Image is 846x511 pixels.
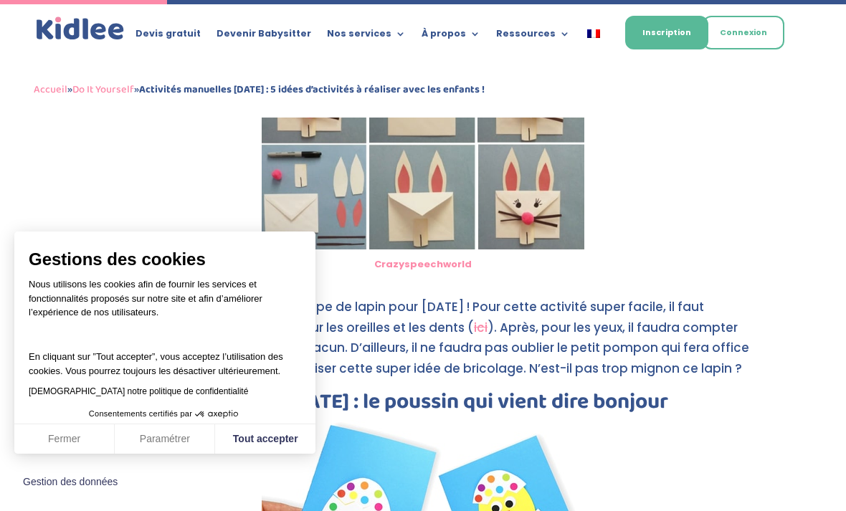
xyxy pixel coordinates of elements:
[93,297,753,392] p: Rien de plus original qu’une enveloppe de lapin pour [DATE] ! Pour cette activité super facile, i...
[262,39,584,250] img: Une enveloppe en forme de lapin
[136,29,201,44] a: Devis gratuit
[34,14,127,43] a: Kidlee Logo
[29,249,301,270] span: Gestions des cookies
[195,393,238,436] svg: Axeptio
[89,410,192,418] span: Consentements certifiés par
[34,14,127,43] img: logo_kidlee_bleu
[139,81,485,98] strong: Activités manuelles [DATE] : 5 idées d’activités à réaliser avec les enfants !
[115,424,215,454] button: Paramétrer
[474,319,488,336] a: ici
[34,81,67,98] a: Accueil
[327,29,406,44] a: Nos services
[217,29,311,44] a: Devenir Babysitter
[29,277,301,329] p: Nous utilisons les cookies afin de fournir les services et fonctionnalités proposés sur notre sit...
[496,29,570,44] a: Ressources
[215,424,315,454] button: Tout accepter
[29,386,248,396] a: [DEMOGRAPHIC_DATA] notre politique de confidentialité
[587,29,600,38] img: Français
[82,405,248,424] button: Consentements certifiés par
[14,424,115,454] button: Fermer
[29,336,301,378] p: En cliquant sur ”Tout accepter”, vous acceptez l’utilisation des cookies. Vous pourrez toujours l...
[374,257,472,271] a: Crazyspeechworld
[93,391,753,420] h2: Activités manuelles [DATE] : le poussin qui vient dire bonjour
[625,16,708,49] a: Inscription
[34,81,485,98] span: » »
[14,467,126,497] button: Fermer le widget sans consentement
[23,476,118,489] span: Gestion des données
[72,81,134,98] a: Do It Yourself
[703,16,784,49] a: Connexion
[422,29,480,44] a: À propos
